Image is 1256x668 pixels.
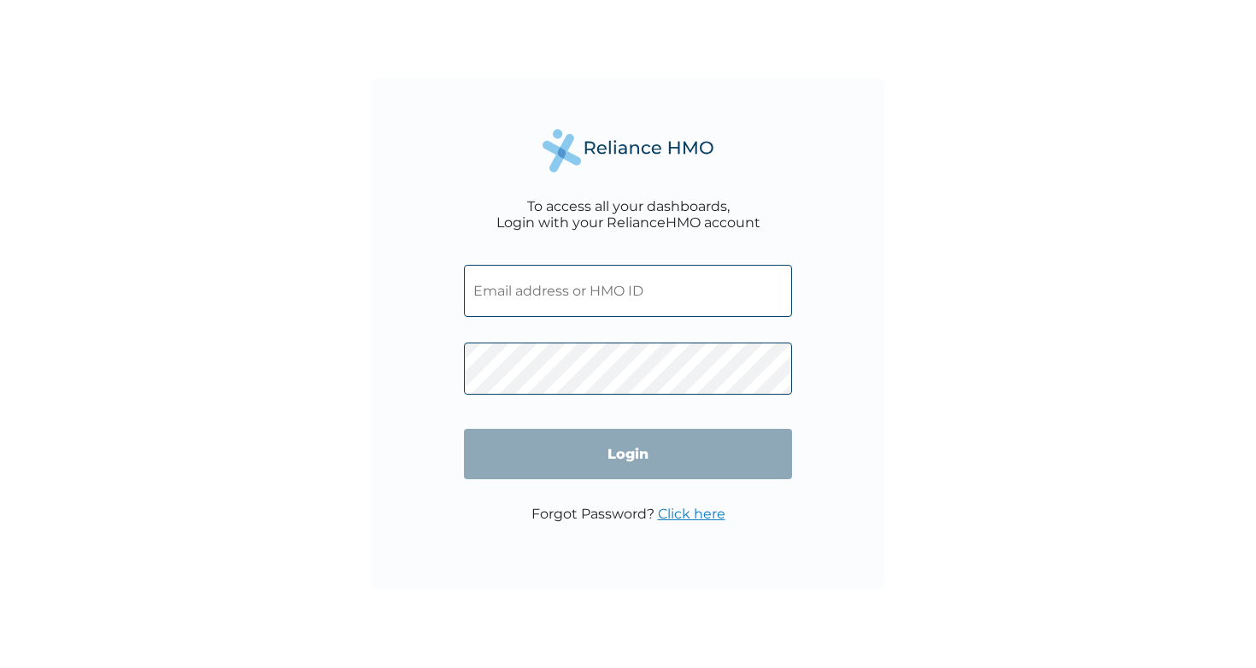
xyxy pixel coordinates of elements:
[496,198,760,231] div: To access all your dashboards, Login with your RelianceHMO account
[658,506,725,522] a: Click here
[531,506,725,522] p: Forgot Password?
[464,265,792,317] input: Email address or HMO ID
[464,429,792,479] input: Login
[543,129,713,173] img: Reliance Health's Logo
